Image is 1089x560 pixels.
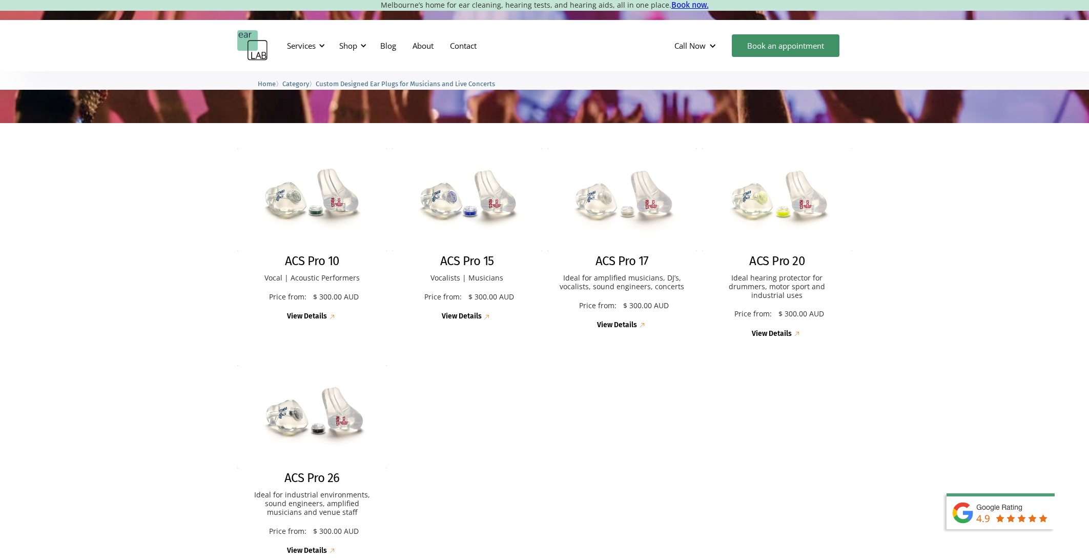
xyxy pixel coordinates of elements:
[248,274,377,283] p: Vocal | Acoustic Performers
[287,312,327,321] div: View Details
[712,274,842,299] p: Ideal hearing protector for drummers, motor sport and industrial uses
[558,274,687,291] p: Ideal for amplified musicians, DJ’s, vocalists, sound engineers, concerts
[404,31,442,61] a: About
[265,527,311,536] p: Price from:
[440,254,494,269] h2: ACS Pro 15
[237,365,387,468] img: ACS Pro 26
[248,491,377,516] p: Ideal for industrial environments, sound engineers, amplified musicians and venue staff
[333,30,369,61] div: Shop
[285,254,339,269] h2: ACS Pro 10
[595,254,649,269] h2: ACS Pro 17
[402,274,532,283] p: Vocalists | Musicians
[623,302,669,310] p: $ 300.00 AUD
[316,80,495,88] span: Custom Designed Ear Plugs for Musicians and Live Concerts
[674,41,706,51] div: Call Now
[392,148,542,322] a: ACS Pro 15ACS Pro 15Vocalists | MusiciansPrice from:$ 300.00 AUDView Details
[702,148,852,339] a: ACS Pro 20ACS Pro 20Ideal hearing protector for drummers, motor sport and industrial usesPrice fr...
[258,80,276,88] span: Home
[468,293,514,302] p: $ 300.00 AUD
[420,293,466,302] p: Price from:
[749,254,805,269] h2: ACS Pro 20
[597,321,637,330] div: View Details
[547,148,697,330] a: ACS Pro 17ACS Pro 17Ideal for amplified musicians, DJ’s, vocalists, sound engineers, concertsPric...
[284,471,340,486] h2: ACS Pro 26
[258,78,282,89] li: 〉
[282,78,316,89] li: 〉
[237,365,387,556] a: ACS Pro 26ACS Pro 26Ideal for industrial environments, sound engineers, amplified musicians and v...
[732,34,839,57] a: Book an appointment
[237,30,268,61] a: home
[372,31,404,61] a: Blog
[282,80,309,88] span: Category
[339,41,357,51] div: Shop
[666,30,727,61] div: Call Now
[752,330,792,338] div: View Details
[313,527,359,536] p: $ 300.00 AUD
[237,148,387,322] a: ACS Pro 10ACS Pro 10Vocal | Acoustic PerformersPrice from:$ 300.00 AUDView Details
[287,547,327,555] div: View Details
[313,293,359,302] p: $ 300.00 AUD
[316,78,495,88] a: Custom Designed Ear Plugs for Musicians and Live Concerts
[392,148,542,251] img: ACS Pro 15
[547,148,697,251] img: ACS Pro 17
[281,30,328,61] div: Services
[282,78,309,88] a: Category
[265,293,311,302] p: Price from:
[575,302,621,310] p: Price from:
[442,31,485,61] a: Contact
[702,148,852,251] img: ACS Pro 20
[778,310,824,318] p: $ 300.00 AUD
[442,312,482,321] div: View Details
[730,310,776,318] p: Price from:
[237,148,387,251] img: ACS Pro 10
[287,41,316,51] div: Services
[258,78,276,88] a: Home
